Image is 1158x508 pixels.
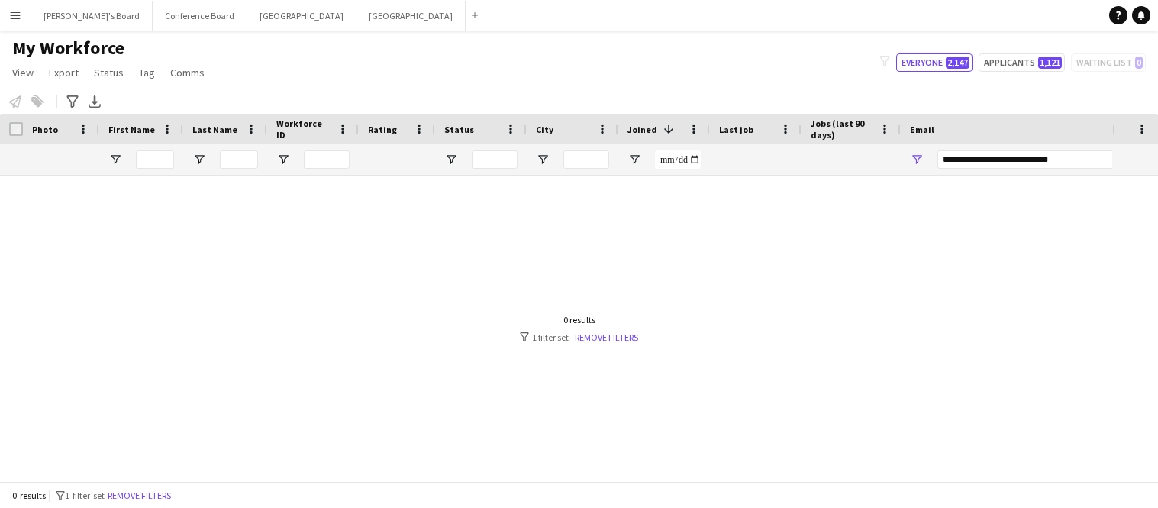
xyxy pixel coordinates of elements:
button: Conference Board [153,1,247,31]
button: Open Filter Menu [536,153,550,167]
span: Jobs (last 90 days) [811,118,873,141]
span: 1 filter set [65,490,105,501]
a: Status [88,63,130,83]
span: Last Name [192,124,237,135]
span: Last job [719,124,753,135]
button: Open Filter Menu [910,153,924,167]
button: Open Filter Menu [444,153,458,167]
app-action-btn: Advanced filters [63,92,82,111]
span: Photo [32,124,58,135]
span: Tag [139,66,155,79]
span: Rating [368,124,397,135]
a: Comms [164,63,211,83]
span: Export [49,66,79,79]
span: 1,121 [1038,57,1062,69]
span: Joined [627,124,657,135]
span: Comms [170,66,205,79]
button: Remove filters [105,487,174,504]
input: Joined Filter Input [655,150,701,169]
a: Export [43,63,85,83]
a: Tag [133,63,161,83]
input: Last Name Filter Input [220,150,258,169]
div: 1 filter set [520,332,638,343]
input: Status Filter Input [472,150,518,169]
a: Remove filters [575,332,638,343]
span: Status [444,124,474,135]
button: Applicants1,121 [979,53,1065,72]
a: View [6,63,40,83]
span: City [536,124,553,135]
input: Column with Header Selection [9,122,23,136]
button: Open Filter Menu [276,153,290,167]
button: [PERSON_NAME]'s Board [31,1,153,31]
button: Open Filter Menu [192,153,206,167]
span: Email [910,124,934,135]
span: 2,147 [946,57,969,69]
span: View [12,66,34,79]
input: Workforce ID Filter Input [304,150,350,169]
button: [GEOGRAPHIC_DATA] [247,1,356,31]
input: First Name Filter Input [136,150,174,169]
button: Open Filter Menu [108,153,122,167]
button: Open Filter Menu [627,153,641,167]
span: Status [94,66,124,79]
span: First Name [108,124,155,135]
input: City Filter Input [563,150,609,169]
span: My Workforce [12,37,124,60]
div: 0 results [520,314,638,325]
button: [GEOGRAPHIC_DATA] [356,1,466,31]
button: Everyone2,147 [896,53,973,72]
span: Workforce ID [276,118,331,141]
app-action-btn: Export XLSX [85,92,104,111]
